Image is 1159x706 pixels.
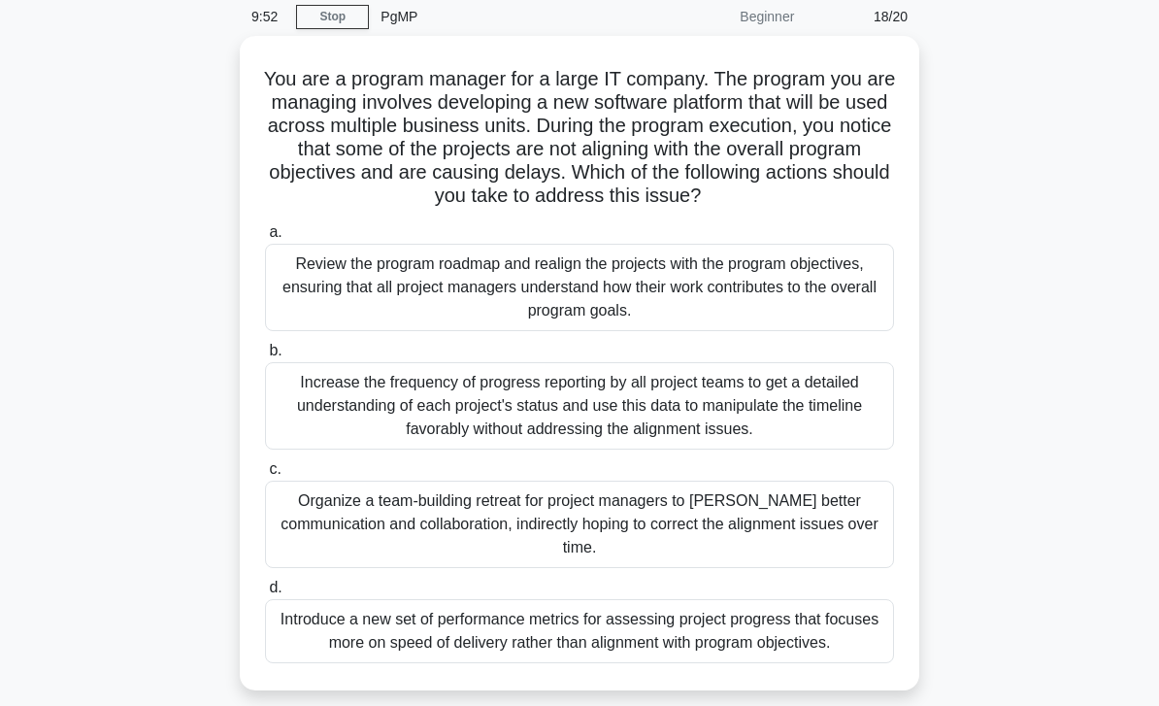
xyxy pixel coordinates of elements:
[265,362,894,450] div: Increase the frequency of progress reporting by all project teams to get a detailed understanding...
[269,342,281,358] span: b.
[269,223,281,240] span: a.
[263,67,896,209] h5: You are a program manager for a large IT company. The program you are managing involves developin...
[265,599,894,663] div: Introduce a new set of performance metrics for assessing project progress that focuses more on sp...
[269,579,281,595] span: d.
[296,5,369,29] a: Stop
[265,481,894,568] div: Organize a team-building retreat for project managers to [PERSON_NAME] better communication and c...
[265,244,894,331] div: Review the program roadmap and realign the projects with the program objectives, ensuring that al...
[269,460,281,477] span: c.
